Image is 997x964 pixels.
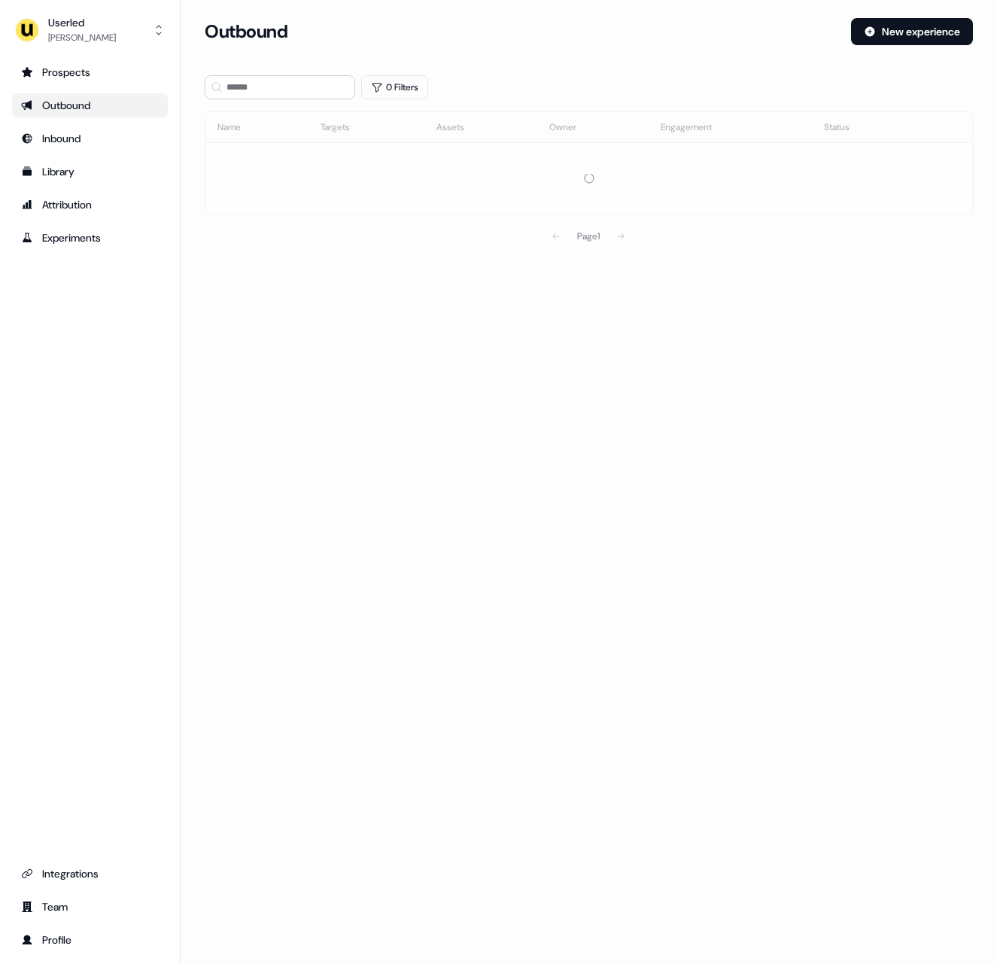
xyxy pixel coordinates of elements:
a: Go to integrations [12,862,168,886]
button: New experience [851,18,973,45]
div: Integrations [21,866,159,881]
a: Go to profile [12,928,168,952]
a: Go to prospects [12,60,168,84]
a: Go to experiments [12,226,168,250]
div: Inbound [21,131,159,146]
div: Prospects [21,65,159,80]
div: [PERSON_NAME] [48,30,116,45]
div: Profile [21,932,159,947]
button: Userled[PERSON_NAME] [12,12,168,48]
a: Go to team [12,895,168,919]
a: Go to attribution [12,193,168,217]
div: Team [21,899,159,914]
div: Library [21,164,159,179]
div: Experiments [21,230,159,245]
h3: Outbound [205,20,287,43]
a: Go to templates [12,160,168,184]
button: 0 Filters [361,75,428,99]
div: Userled [48,15,116,30]
div: Outbound [21,98,159,113]
a: Go to Inbound [12,126,168,151]
div: Attribution [21,197,159,212]
a: Go to outbound experience [12,93,168,117]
